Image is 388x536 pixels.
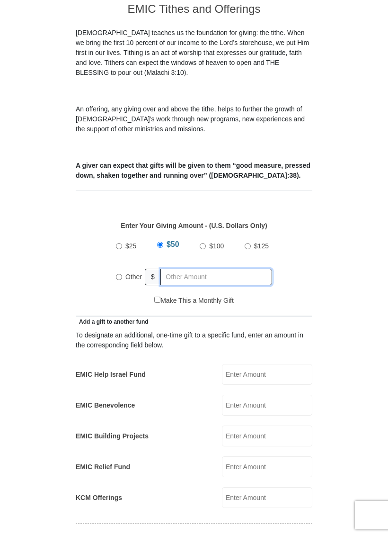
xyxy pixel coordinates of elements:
[76,318,149,325] span: Add a gift to another fund
[222,487,312,508] input: Enter Amount
[160,269,272,285] input: Other Amount
[76,462,130,472] label: EMIC Relief Fund
[154,296,234,306] label: Make This a Monthly Gift
[154,297,160,303] input: Make This a Monthly Gift
[222,426,312,446] input: Enter Amount
[121,222,267,229] strong: Enter Your Giving Amount - (U.S. Dollars Only)
[254,242,269,250] span: $125
[145,269,161,285] span: $
[76,330,312,350] div: To designate an additional, one-time gift to a specific fund, enter an amount in the correspondin...
[76,431,149,441] label: EMIC Building Projects
[167,240,179,248] span: $50
[76,162,310,179] b: A giver can expect that gifts will be given to them “good measure, pressed down, shaken together ...
[125,242,136,250] span: $25
[76,370,146,380] label: EMIC Help Israel Fund
[76,28,312,78] p: [DEMOGRAPHIC_DATA] teaches us the foundation for giving: the tithe. When we bring the first 10 pe...
[125,273,142,281] span: Other
[222,456,312,477] input: Enter Amount
[209,242,224,250] span: $100
[222,395,312,416] input: Enter Amount
[76,400,135,410] label: EMIC Benevolence
[76,493,122,503] label: KCM Offerings
[222,364,312,385] input: Enter Amount
[76,104,312,134] p: An offering, any giving over and above the tithe, helps to further the growth of [DEMOGRAPHIC_DAT...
